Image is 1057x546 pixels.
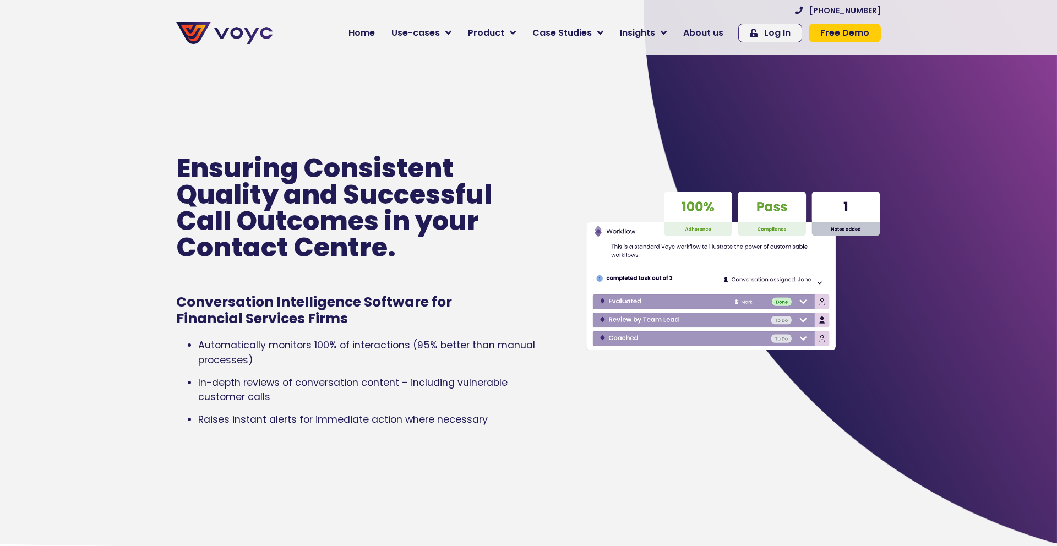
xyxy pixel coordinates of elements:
[524,22,612,44] a: Case Studies
[675,22,732,44] a: About us
[340,22,383,44] a: Home
[468,26,504,40] span: Product
[532,26,592,40] span: Case Studies
[198,338,535,366] span: Automatically monitors 100% of interactions (95% better than manual processes)
[348,26,375,40] span: Home
[809,24,881,42] a: Free Demo
[391,26,440,40] span: Use-cases
[612,22,675,44] a: Insights
[820,29,869,37] span: Free Demo
[620,26,655,40] span: Insights
[809,7,881,14] span: [PHONE_NUMBER]
[586,188,881,354] img: Voyc interface graphic
[198,413,488,426] span: Raises instant alerts for immediate action where necessary
[198,376,508,403] span: In-depth reviews of conversation content – including vulnerable customer calls
[176,22,273,44] img: voyc-full-logo
[738,24,802,42] a: Log In
[383,22,460,44] a: Use-cases
[176,155,520,261] p: Ensuring Consistent Quality and Successful Call Outcomes in your Contact Centre.
[460,22,524,44] a: Product
[764,29,791,37] span: Log In
[176,294,498,327] h1: Conversation Intelligence Software for Financial Services Firms
[795,7,881,14] a: [PHONE_NUMBER]
[683,26,723,40] span: About us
